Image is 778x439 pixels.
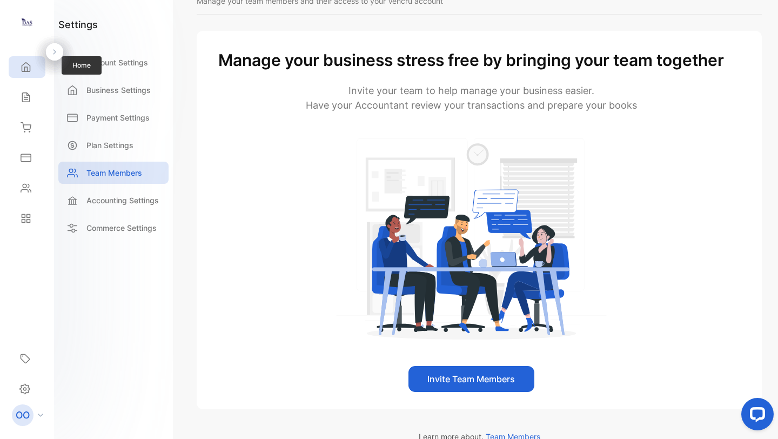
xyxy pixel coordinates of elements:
[86,139,133,151] p: Plan Settings
[408,366,534,392] button: Invite Team Members
[58,17,98,32] h1: settings
[86,57,148,68] p: Account Settings
[58,79,169,101] a: Business Settings
[58,217,169,239] a: Commerce Settings
[218,48,724,72] h1: Manage your business stress free by bringing your team together
[86,222,157,234] p: Commerce Settings
[58,51,169,74] a: Account Settings
[62,56,102,75] span: Home
[58,189,169,211] a: Accounting Settings
[86,167,142,178] p: Team Members
[86,195,159,206] p: Accounting Settings
[733,394,778,439] iframe: LiveChat chat widget
[58,107,169,129] a: Payment Settings
[16,408,30,422] p: OO
[86,84,151,96] p: Business Settings
[19,14,35,30] img: logo
[58,162,169,184] a: Team Members
[58,134,169,156] a: Plan Settings
[86,112,150,123] p: Payment Settings
[336,138,607,340] img: Icon
[218,83,724,112] p: Invite your team to help manage your business easier. Have your Accountant review your transactio...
